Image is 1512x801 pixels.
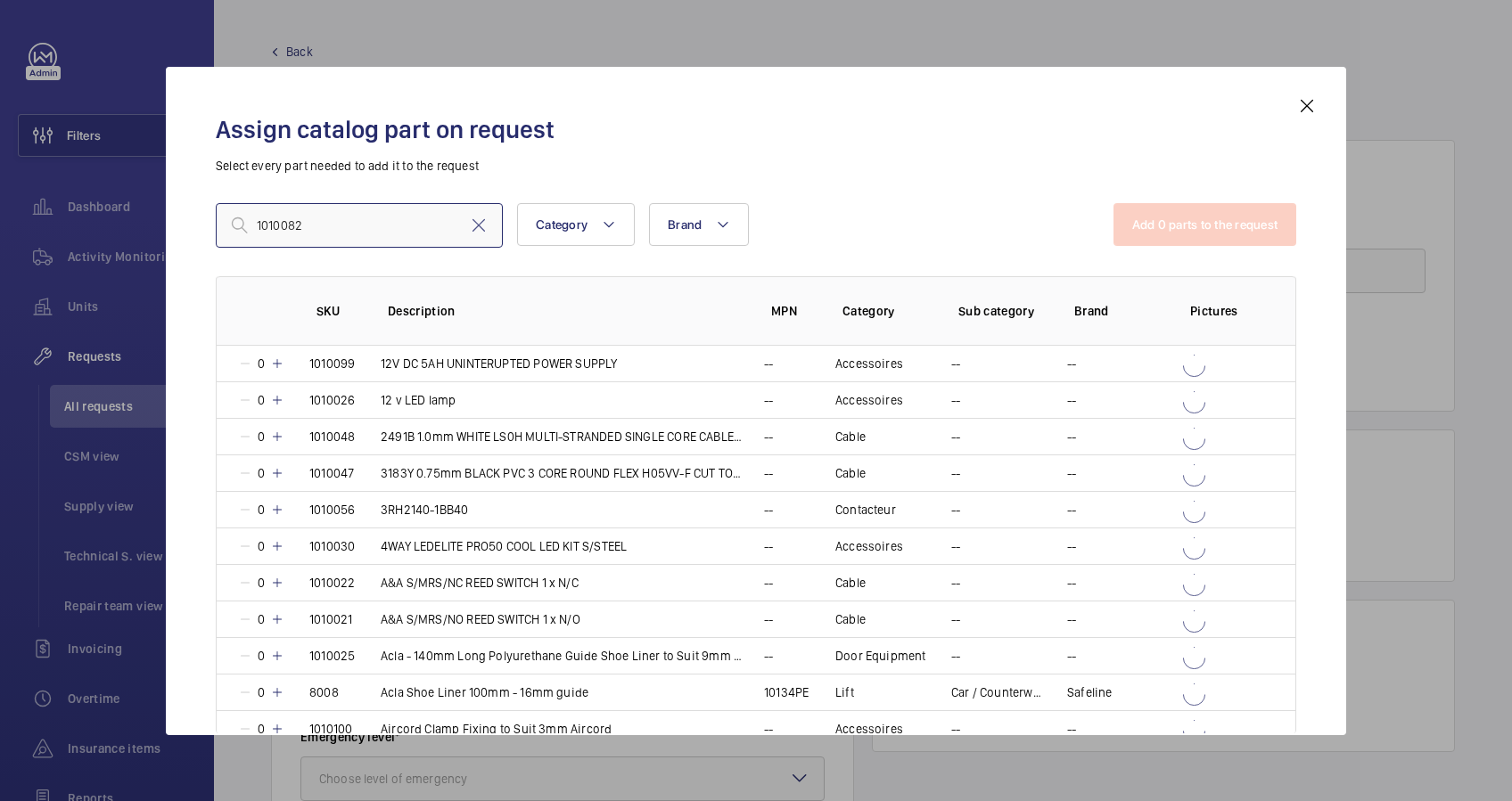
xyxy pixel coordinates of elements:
[1067,537,1076,555] p: --
[771,302,814,320] p: MPN
[309,574,355,592] p: 1010022
[252,574,270,592] p: 0
[1067,647,1076,665] p: --
[252,647,270,665] p: 0
[764,647,773,665] p: --
[309,610,352,628] p: 1010021
[1067,610,1076,628] p: --
[951,355,960,372] p: --
[381,610,580,628] p: A&A S/MRS/NO REED SWITCH 1 x N/O
[764,720,773,738] p: --
[252,683,270,701] p: 0
[252,428,270,445] p: 0
[764,610,773,628] p: --
[951,464,960,482] p: --
[252,501,270,519] p: 0
[835,647,926,665] p: Door Equipment
[668,217,702,232] span: Brand
[835,428,866,445] p: Cable
[835,464,866,482] p: Cable
[309,501,355,519] p: 1010056
[309,683,339,701] p: 8008
[316,302,359,320] p: SKU
[536,217,588,232] span: Category
[835,720,903,738] p: Accessoires
[381,720,612,738] p: Aircord Clamp Fixing to Suit 3mm Aircord
[252,355,270,372] p: 0
[381,355,618,372] p: 12V DC 5AH UNINTERUPTED POWER SUPPLY
[835,391,903,409] p: Accessoires
[1067,683,1112,701] p: Safeline
[958,302,1046,320] p: Sub category
[309,647,355,665] p: 1010025
[1067,355,1076,372] p: --
[381,537,627,555] p: 4WAY LEDELITE PRO50 COOL LED KIT S/STEEL
[309,464,354,482] p: 1010047
[252,464,270,482] p: 0
[309,355,355,372] p: 1010099
[252,537,270,555] p: 0
[1067,720,1076,738] p: --
[1113,203,1297,246] button: Add 0 parts to the request
[835,355,903,372] p: Accessoires
[381,464,743,482] p: 3183Y 0.75mm BLACK PVC 3 CORE ROUND FLEX H05VV-F CUT TO LENGTH
[388,302,743,320] p: Description
[951,647,960,665] p: --
[309,391,355,409] p: 1010026
[764,428,773,445] p: --
[309,537,355,555] p: 1010030
[951,683,1046,701] p: Car / Counterweight
[1067,574,1076,592] p: --
[381,428,743,445] p: 2491B 1.0mm WHITE LS0H MULTI-STRANDED SINGLE CORE CABLE H05Z1-K 100m DRUM
[1067,464,1076,482] p: --
[764,683,809,701] p: 10134PE
[1067,428,1076,445] p: --
[951,537,960,555] p: --
[381,501,468,519] p: 3RH2140-1BB40
[517,203,635,246] button: Category
[835,574,866,592] p: Cable
[951,428,960,445] p: --
[835,683,854,701] p: Lift
[951,391,960,409] p: --
[216,113,1296,146] h2: Assign catalog part on request
[951,501,960,519] p: --
[649,203,749,246] button: Brand
[381,683,588,701] p: Acla Shoe Liner 100mm - 16mm guide
[381,647,743,665] p: Acla - 140mm Long Polyurethane Guide Shoe Liner to Suit 9mm Guide Rail
[951,720,960,738] p: --
[252,610,270,628] p: 0
[835,501,896,519] p: Contacteur
[1067,391,1076,409] p: --
[252,391,270,409] p: 0
[216,203,503,248] input: Find a part
[1067,501,1076,519] p: --
[764,464,773,482] p: --
[764,574,773,592] p: --
[835,537,903,555] p: Accessoires
[309,428,355,445] p: 1010048
[252,720,270,738] p: 0
[764,501,773,519] p: --
[951,574,960,592] p: --
[842,302,930,320] p: Category
[764,537,773,555] p: --
[1074,302,1162,320] p: Brand
[764,355,773,372] p: --
[835,610,866,628] p: Cable
[216,157,1296,175] p: Select every part needed to add it to the request
[381,574,579,592] p: A&A S/MRS/NC REED SWITCH 1 x N/C
[1190,302,1260,320] p: Pictures
[951,610,960,628] p: --
[309,720,352,738] p: 1010100
[764,391,773,409] p: --
[381,391,456,409] p: 12 v LED lamp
